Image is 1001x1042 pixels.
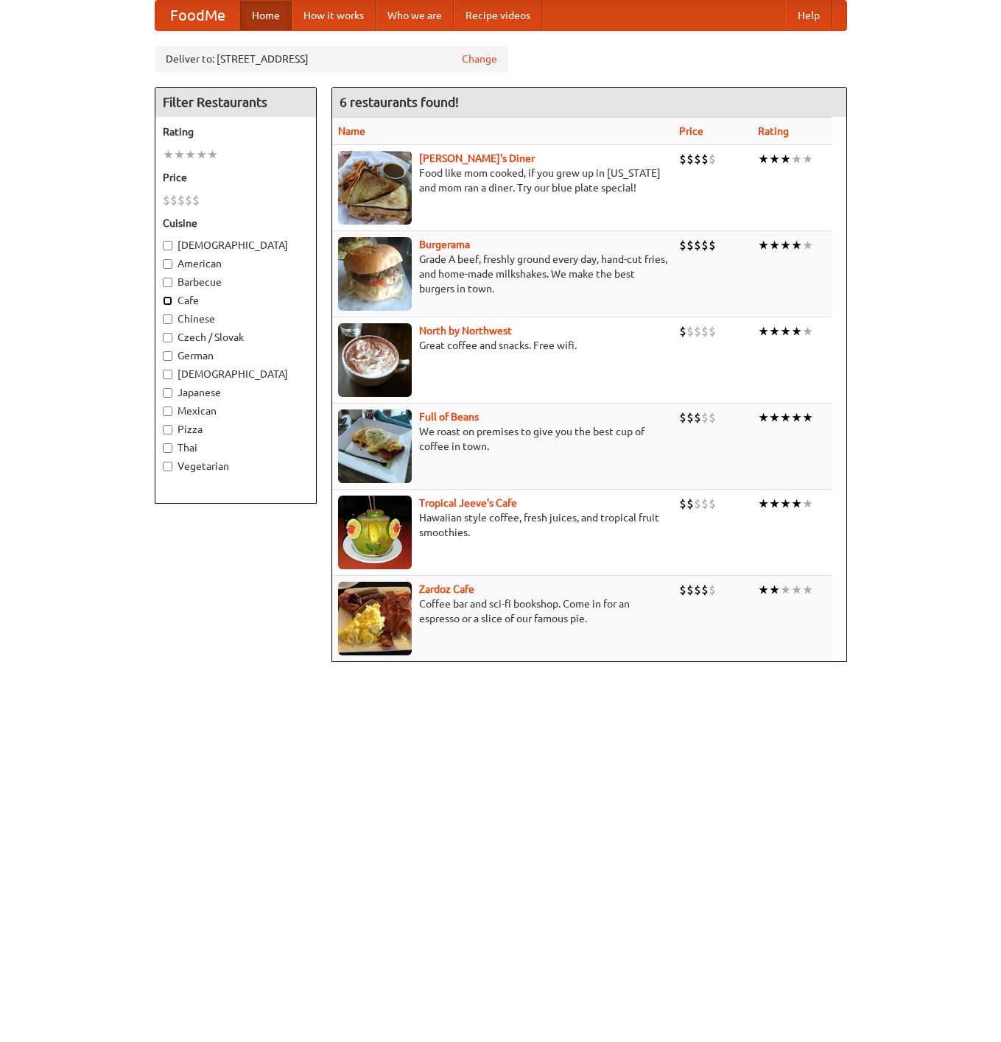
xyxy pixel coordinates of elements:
[686,323,694,339] li: $
[207,147,218,163] li: ★
[240,1,292,30] a: Home
[338,237,412,311] img: burgerama.jpg
[163,422,309,437] label: Pizza
[758,125,789,137] a: Rating
[163,425,172,434] input: Pizza
[170,192,178,208] li: $
[679,151,686,167] li: $
[338,409,412,483] img: beans.jpg
[155,1,240,30] a: FoodMe
[701,496,709,512] li: $
[769,323,780,339] li: ★
[163,370,172,379] input: [DEMOGRAPHIC_DATA]
[780,237,791,253] li: ★
[791,409,802,426] li: ★
[163,367,309,381] label: [DEMOGRAPHIC_DATA]
[163,351,172,361] input: German
[769,409,780,426] li: ★
[791,237,802,253] li: ★
[769,496,780,512] li: ★
[419,239,470,250] a: Burgerama
[679,323,686,339] li: $
[419,583,474,595] a: Zardoz Cafe
[338,151,412,225] img: sallys.jpg
[791,496,802,512] li: ★
[694,582,701,598] li: $
[163,170,309,185] h5: Price
[338,125,365,137] a: Name
[174,147,185,163] li: ★
[679,409,686,426] li: $
[338,596,667,626] p: Coffee bar and sci-fi bookshop. Come in for an espresso or a slice of our famous pie.
[185,192,192,208] li: $
[679,582,686,598] li: $
[163,311,309,326] label: Chinese
[163,406,172,416] input: Mexican
[163,333,172,342] input: Czech / Slovak
[694,496,701,512] li: $
[686,496,694,512] li: $
[679,237,686,253] li: $
[709,151,716,167] li: $
[791,582,802,598] li: ★
[701,237,709,253] li: $
[802,323,813,339] li: ★
[163,459,309,474] label: Vegetarian
[192,192,200,208] li: $
[769,151,780,167] li: ★
[338,582,412,655] img: zardoz.jpg
[701,582,709,598] li: $
[163,404,309,418] label: Mexican
[163,296,172,306] input: Cafe
[679,496,686,512] li: $
[758,496,769,512] li: ★
[769,237,780,253] li: ★
[701,151,709,167] li: $
[338,510,667,540] p: Hawaiian style coffee, fresh juices, and tropical fruit smoothies.
[709,496,716,512] li: $
[338,424,667,454] p: We roast on premises to give you the best cup of coffee in town.
[338,252,667,296] p: Grade A beef, freshly ground every day, hand-cut fries, and home-made milkshakes. We make the bes...
[163,147,174,163] li: ★
[419,325,512,337] a: North by Northwest
[163,216,309,230] h5: Cuisine
[701,323,709,339] li: $
[163,388,172,398] input: Japanese
[376,1,454,30] a: Who we are
[292,1,376,30] a: How it works
[694,323,701,339] li: $
[780,151,791,167] li: ★
[338,323,412,397] img: north.jpg
[419,411,479,423] a: Full of Beans
[340,95,459,109] ng-pluralize: 6 restaurants found!
[694,151,701,167] li: $
[419,497,517,509] a: Tropical Jeeve's Cafe
[791,151,802,167] li: ★
[338,496,412,569] img: jeeves.jpg
[758,151,769,167] li: ★
[694,237,701,253] li: $
[178,192,185,208] li: $
[686,409,694,426] li: $
[791,323,802,339] li: ★
[780,323,791,339] li: ★
[163,385,309,400] label: Japanese
[802,151,813,167] li: ★
[709,582,716,598] li: $
[454,1,542,30] a: Recipe videos
[163,348,309,363] label: German
[163,124,309,139] h5: Rating
[709,323,716,339] li: $
[701,409,709,426] li: $
[196,147,207,163] li: ★
[163,314,172,324] input: Chinese
[802,496,813,512] li: ★
[679,125,703,137] a: Price
[769,582,780,598] li: ★
[419,152,535,164] b: [PERSON_NAME]'s Diner
[758,409,769,426] li: ★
